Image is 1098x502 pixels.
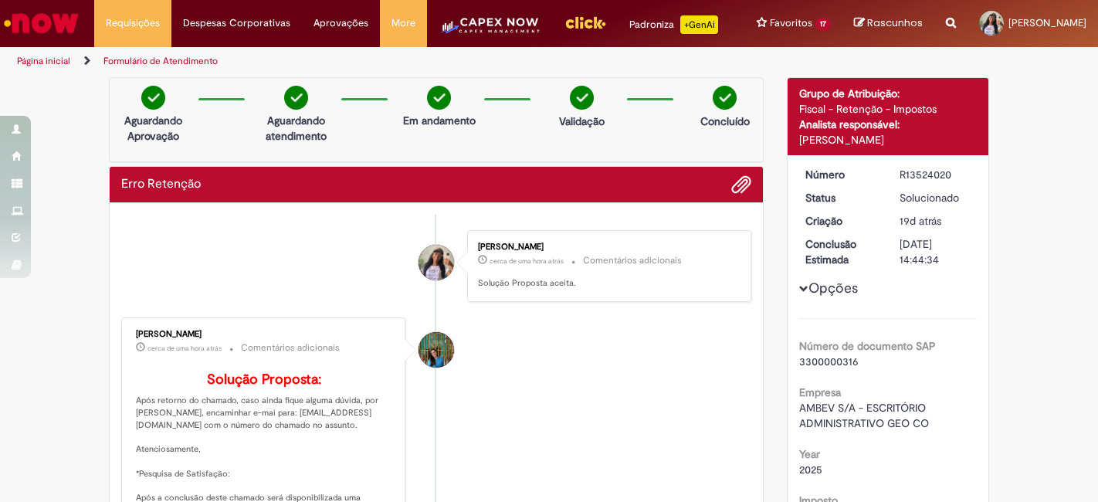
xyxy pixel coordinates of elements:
b: Empresa [799,385,841,399]
p: Aguardando atendimento [259,113,334,144]
div: Julia Ferreira Moreira [419,332,454,368]
img: check-circle-green.png [427,86,451,110]
a: Formulário de Atendimento [103,55,218,67]
img: check-circle-green.png [141,86,165,110]
b: Número de documento SAP [799,339,936,353]
small: Comentários adicionais [241,341,340,354]
b: Year [799,447,820,461]
p: Em andamento [403,113,476,128]
time: 30/09/2025 10:32:29 [490,256,564,266]
div: Analista responsável: [799,117,978,132]
small: Comentários adicionais [583,254,682,267]
dt: Status [794,190,889,205]
h2: Erro Retenção Histórico de tíquete [121,178,201,192]
dt: Conclusão Estimada [794,236,889,267]
div: Padroniza [629,15,718,34]
div: [PERSON_NAME] [136,330,393,339]
div: Solucionado [900,190,971,205]
span: cerca de uma hora atrás [147,344,222,353]
div: R13524020 [900,167,971,182]
time: 30/09/2025 10:03:21 [147,344,222,353]
span: [PERSON_NAME] [1008,16,1086,29]
dt: Número [794,167,889,182]
span: Rascunhos [867,15,923,30]
div: Grupo de Atribuição: [799,86,978,101]
img: check-circle-green.png [284,86,308,110]
p: Solução Proposta aceita. [478,277,735,290]
img: check-circle-green.png [570,86,594,110]
div: Fiscal - Retenção - Impostos [799,101,978,117]
span: Requisições [106,15,160,31]
div: [PERSON_NAME] [478,243,735,252]
button: Adicionar anexos [731,175,751,195]
span: Despesas Corporativas [183,15,290,31]
img: ServiceNow [2,8,81,39]
time: 11/09/2025 16:31:20 [900,214,941,228]
img: click_logo_yellow_360x200.png [564,11,606,34]
div: Marina Vieira De Souza [419,245,454,280]
b: Solução Proposta: [207,371,321,388]
p: Aguardando Aprovação [116,113,191,144]
span: Favoritos [770,15,812,31]
span: 19d atrás [900,214,941,228]
div: [DATE] 14:44:34 [900,236,971,267]
ul: Trilhas de página [12,47,720,76]
p: Concluído [700,114,750,129]
div: 11/09/2025 16:31:20 [900,213,971,229]
p: Validação [559,114,605,129]
div: [PERSON_NAME] [799,132,978,148]
dt: Criação [794,213,889,229]
img: check-circle-green.png [713,86,737,110]
span: 17 [815,18,831,31]
span: cerca de uma hora atrás [490,256,564,266]
span: AMBEV S/A - ESCRITÓRIO ADMINISTRATIVO GEO CO [799,401,929,430]
span: More [391,15,415,31]
a: Rascunhos [854,16,923,31]
span: 2025 [799,463,822,477]
img: CapexLogo5.png [439,15,541,46]
span: Aprovações [313,15,368,31]
a: Página inicial [17,55,70,67]
p: +GenAi [680,15,718,34]
span: 3300000316 [799,354,859,368]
